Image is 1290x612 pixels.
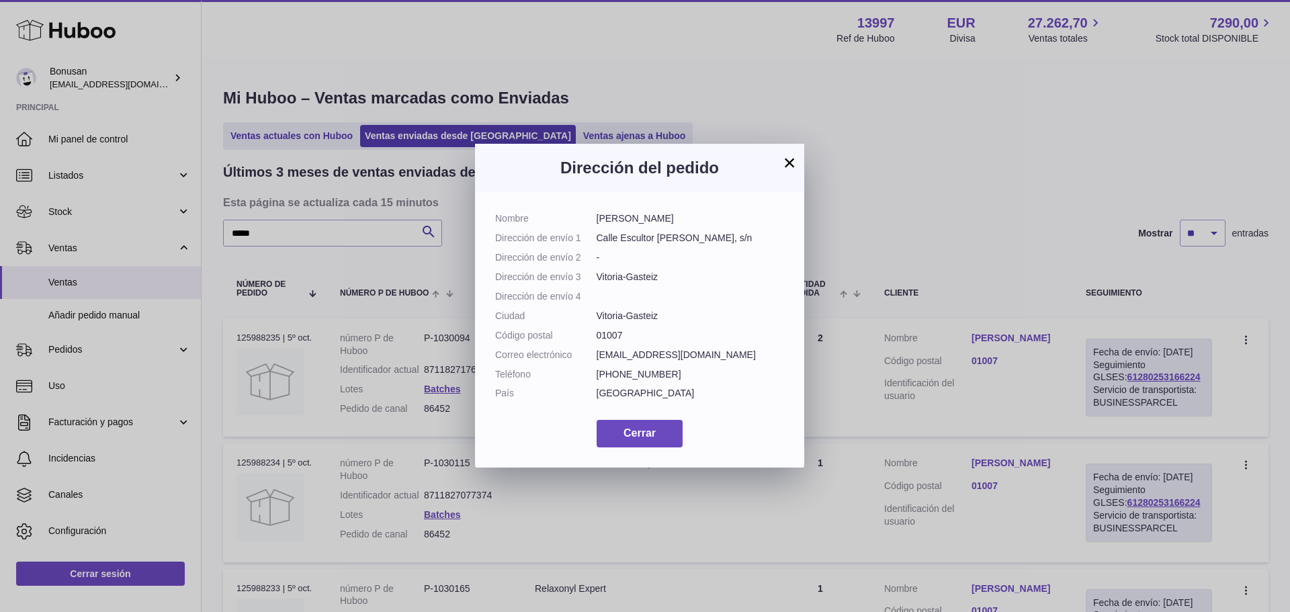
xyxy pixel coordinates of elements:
dd: [PERSON_NAME] [597,212,785,225]
h3: Dirección del pedido [495,157,784,179]
dd: [EMAIL_ADDRESS][DOMAIN_NAME] [597,349,785,361]
dd: Calle Escultor [PERSON_NAME], s/n [597,232,785,245]
span: Cerrar [623,427,656,439]
dt: Ciudad [495,310,597,322]
dt: Dirección de envío 3 [495,271,597,283]
dt: Correo electrónico [495,349,597,361]
dd: 01007 [597,329,785,342]
dd: [GEOGRAPHIC_DATA] [597,387,785,400]
button: × [781,155,798,171]
dd: - [597,251,785,264]
dt: Teléfono [495,368,597,381]
button: Cerrar [597,420,683,447]
dt: Dirección de envío 2 [495,251,597,264]
dd: Vitoria-Gasteiz [597,310,785,322]
dd: [PHONE_NUMBER] [597,368,785,381]
dt: Dirección de envío 1 [495,232,597,245]
dt: País [495,387,597,400]
dt: Código postal [495,329,597,342]
dd: Vitoria-Gasteiz [597,271,785,283]
dt: Nombre [495,212,597,225]
dt: Dirección de envío 4 [495,290,597,303]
